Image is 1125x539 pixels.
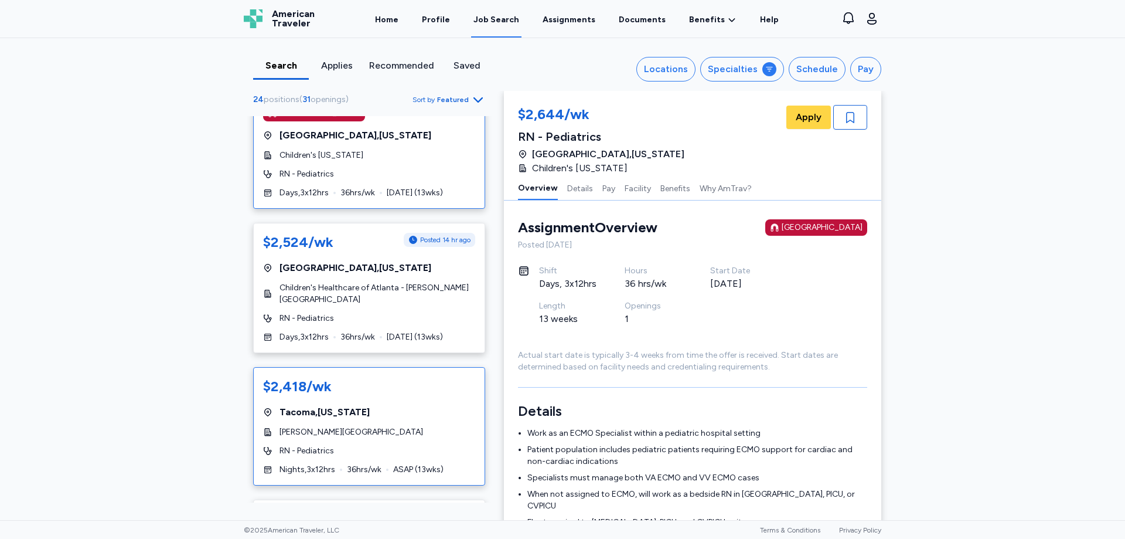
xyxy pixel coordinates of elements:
h3: Details [518,402,867,421]
div: Openings [625,300,682,312]
span: Sort by [412,95,435,104]
div: Shift [539,265,596,277]
button: Benefits [660,175,690,200]
button: Sort byFeatured [412,93,485,107]
div: Saved [444,59,490,73]
span: American Traveler [272,9,315,28]
button: Specialties [700,57,784,82]
li: When not assigned to ECMO, will work as a bedside RN in [GEOGRAPHIC_DATA], PICU, or CVPICU [527,489,867,512]
span: © 2025 American Traveler, LLC [244,526,339,535]
div: Job Search [473,14,519,26]
div: Posted [DATE] [518,239,867,251]
span: [GEOGRAPHIC_DATA] , [US_STATE] [279,128,431,143]
span: 36 hrs/wk [347,464,381,476]
div: $2,644/wk [518,105,684,126]
button: Pay [850,57,881,82]
div: ( ) [253,94,353,106]
span: Children's Healthcare of Atlanta - [PERSON_NAME][GEOGRAPHIC_DATA] [279,282,475,306]
div: Pay [858,62,874,76]
span: Days , 3 x 12 hrs [279,331,329,343]
div: Recommended [369,59,434,73]
div: 13 weeks [539,312,596,326]
div: Hours [625,265,682,277]
span: Apply [796,110,821,124]
div: Length [539,300,596,312]
span: Benefits [689,14,725,26]
div: [GEOGRAPHIC_DATA] [782,222,862,233]
span: ASAP ( 13 wks) [393,464,444,476]
button: Why AmTrav? [700,175,752,200]
div: $2,524/wk [263,233,333,252]
span: Nights , 3 x 12 hrs [279,464,335,476]
span: 36 hrs/wk [340,331,375,343]
span: 31 [302,94,311,104]
button: Overview [518,175,558,200]
div: Actual start date is typically 3-4 weeks from time the offer is received. Start dates are determi... [518,350,867,373]
div: Start Date [710,265,768,277]
span: [GEOGRAPHIC_DATA] , [US_STATE] [279,261,431,275]
div: Schedule [796,62,838,76]
div: 36 hrs/wk [625,277,682,291]
div: Days, 3x12hrs [539,277,596,291]
div: Applies [313,59,360,73]
span: [DATE] ( 13 wks) [387,331,443,343]
span: openings [311,94,346,104]
button: Locations [636,57,696,82]
span: RN - Pediatrics [279,168,334,180]
button: Pay [602,175,615,200]
span: positions [264,94,299,104]
div: Locations [644,62,688,76]
span: [DATE] ( 13 wks) [387,187,443,199]
div: Search [258,59,304,73]
button: Schedule [789,57,846,82]
button: Details [567,175,593,200]
a: Terms & Conditions [760,526,820,534]
li: Float required to [MEDICAL_DATA], PICU, and CVPICU units [527,517,867,528]
a: Benefits [689,14,737,26]
div: Assignment Overview [518,218,657,237]
button: Facility [625,175,651,200]
span: RN - Pediatrics [279,313,334,324]
span: Days , 3 x 12 hrs [279,187,329,199]
a: Privacy Policy [839,526,881,534]
img: Logo [244,9,262,28]
a: Job Search [471,1,521,38]
span: Children's [US_STATE] [532,161,628,175]
span: [GEOGRAPHIC_DATA] , [US_STATE] [532,147,684,161]
span: RN - Pediatrics [279,445,334,457]
div: 1 [625,312,682,326]
span: Featured [437,95,469,104]
li: Work as an ECMO Specialist within a pediatric hospital setting [527,428,867,439]
div: RN - Pediatrics [518,128,684,145]
button: Apply [786,106,831,129]
li: Patient population includes pediatric patients requiring ECMO support for cardiac and non-cardiac... [527,444,867,467]
div: [DATE] [710,277,768,291]
span: Posted 14 hr ago [420,235,471,245]
span: Tacoma , [US_STATE] [279,405,370,419]
li: Specialists must manage both VA ECMO and VV ECMO cases [527,472,867,484]
div: $2,418/wk [263,377,332,396]
div: Specialties [708,62,758,76]
span: 24 [253,94,264,104]
span: [PERSON_NAME][GEOGRAPHIC_DATA] [279,426,423,438]
span: Children's [US_STATE] [279,150,363,161]
span: 36 hrs/wk [340,187,375,199]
